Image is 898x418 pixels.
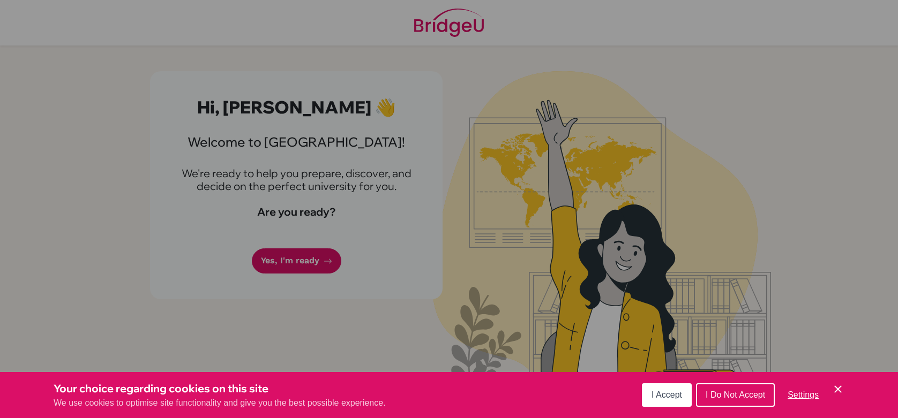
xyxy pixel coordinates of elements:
span: I Do Not Accept [706,390,765,399]
h3: Your choice regarding cookies on this site [54,381,386,397]
button: Save and close [832,383,844,396]
span: Settings [788,390,819,399]
button: I Do Not Accept [696,383,775,407]
button: Settings [779,384,827,406]
p: We use cookies to optimise site functionality and give you the best possible experience. [54,397,386,409]
button: I Accept [642,383,692,407]
span: I Accept [652,390,682,399]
